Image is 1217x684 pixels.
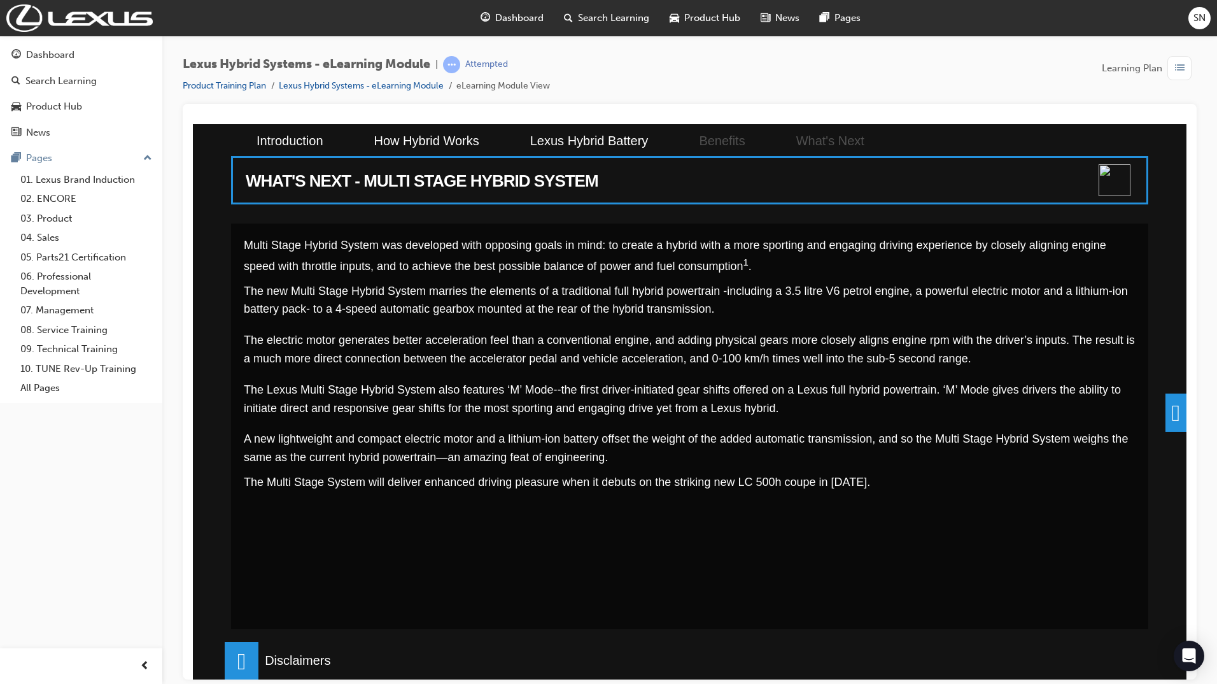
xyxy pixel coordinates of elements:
a: car-iconProduct Hub [659,5,750,31]
span: guage-icon [481,10,490,26]
span: car-icon [11,101,21,113]
a: Lexus Hybrid Systems - eLearning Module [279,80,444,91]
span: car-icon [670,10,679,26]
a: News [5,121,157,145]
sup: 1 [551,132,556,143]
a: guage-iconDashboard [470,5,554,31]
span: Learning Plan [1102,61,1162,76]
p: The Lexus Multi Stage Hybrid System also features ‘M’ Mode--the first driver-initiated gear shift... [51,257,943,294]
a: news-iconNews [750,5,810,31]
div: Product Hub [26,99,82,114]
a: search-iconSearch Learning [554,5,659,31]
span: SN [1193,11,1206,25]
a: 06. Professional Development [15,267,157,301]
p: A new lightweight and compact electric motor and a lithium-ion battery offset the weight of the a... [51,306,943,343]
button: Pages [5,146,157,170]
span: search-icon [11,76,20,87]
div: Dashboard [26,48,74,62]
span: | [435,57,438,72]
span: Pages [834,11,861,25]
span: news-icon [761,10,770,26]
a: 08. Service Training [15,320,157,340]
a: pages-iconPages [810,5,871,31]
a: Product Training Plan [183,80,266,91]
div: Disclaimers [66,526,144,546]
a: 02. ENCORE [15,189,157,209]
p: The electric motor generates better acceleration feel than a conventional engine, and adding phys... [51,207,943,244]
span: News [775,11,799,25]
span: guage-icon [11,50,21,61]
span: list-icon [1175,61,1185,76]
span: search-icon [564,10,573,26]
a: 03. Product [15,209,157,229]
div: Search Learning [25,74,97,89]
a: Search Learning [5,69,157,93]
div: News [26,125,50,140]
a: 04. Sales [15,228,157,248]
div: Attempted [465,59,508,71]
img: performance.png [906,40,938,72]
a: Product Hub [5,95,157,118]
a: 07. Management [15,301,157,320]
span: pages-icon [820,10,829,26]
span: prev-icon [140,659,150,674]
p: The new Multi Stage Hybrid System marries the elements of a traditional full hybrid powertrain -i... [51,158,943,195]
h2: WHAT'S NEXT - MULTI STAGE HYBRID SYSTEM [40,34,418,80]
a: Dashboard [5,43,157,67]
p: Multi Stage Hybrid System was developed with opposing goals in mind: to create a hybrid with a mo... [51,112,943,152]
span: pages-icon [11,153,21,164]
button: DashboardSearch LearningProduct HubNews [5,41,157,146]
img: Trak [6,4,153,32]
span: learningRecordVerb_ATTEMPT-icon [443,56,460,73]
span: Product Hub [684,11,740,25]
a: All Pages [15,378,157,398]
span: Dashboard [495,11,544,25]
a: 01. Lexus Brand Induction [15,170,157,190]
button: Learning Plan [1102,56,1197,80]
p: The Multi Stage System will deliver enhanced driving pleasure when it debuts on the striking new ... [51,349,943,367]
a: 10. TUNE Rev-Up Training [15,359,157,379]
a: 09. Technical Training [15,339,157,359]
span: news-icon [11,127,21,139]
button: SN [1188,7,1211,29]
li: eLearning Module View [456,79,550,94]
div: Pages [26,151,52,166]
a: 05. Parts21 Certification [15,248,157,267]
span: up-icon [143,150,152,167]
span: Search Learning [578,11,649,25]
span: Lexus Hybrid Systems - eLearning Module [183,57,430,72]
div: Open Intercom Messenger [1174,641,1204,671]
